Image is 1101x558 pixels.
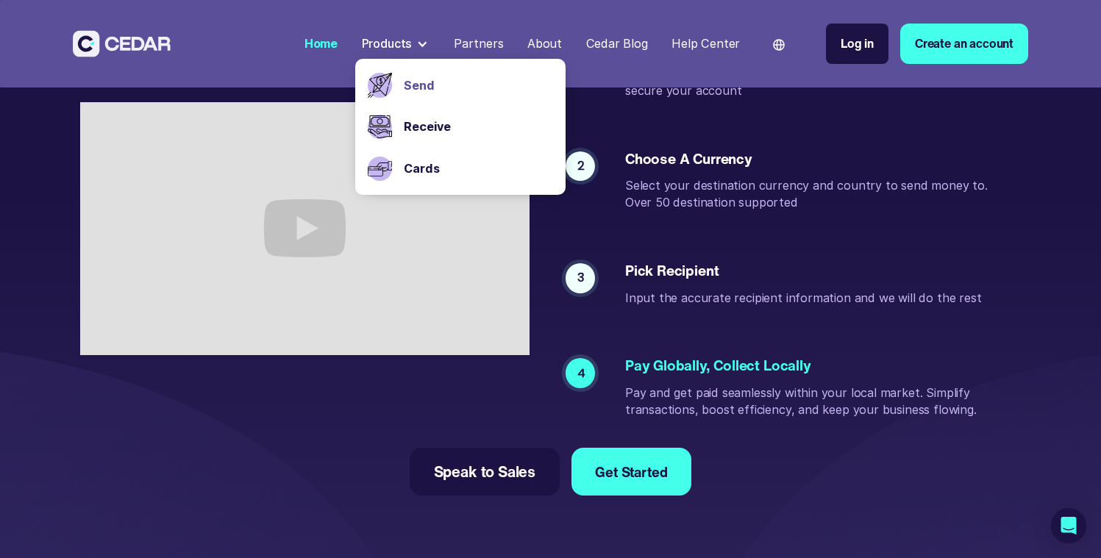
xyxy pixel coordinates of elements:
[404,118,553,135] a: Receive
[580,27,653,60] a: Cedar Blog
[448,27,510,60] a: Partners
[666,27,746,60] a: Help Center
[299,27,344,60] a: Home
[841,35,874,52] div: Log in
[521,27,568,60] a: About
[1051,508,1086,543] div: Open Intercom Messenger
[527,35,562,52] div: About
[404,76,553,94] a: Send
[900,24,1028,63] a: Create an account
[625,263,982,277] div: Pick recipient
[826,24,888,63] a: Log in
[577,365,585,382] div: 4
[304,35,338,52] div: Home
[454,35,504,52] div: Partners
[362,35,413,52] div: Products
[625,384,1009,418] div: Pay and get paid seamlessly within your local market. Simplify transactions, boost efficiency, an...
[625,358,1009,372] div: Pay Globally, Collect Locally
[577,269,585,287] div: 3
[671,35,740,52] div: Help Center
[80,102,530,354] iframe: Take a Quick Tour
[355,59,565,195] nav: Products
[355,29,435,59] div: Products
[625,151,1009,165] div: Choose a currency
[410,448,559,496] a: Speak to Sales
[404,160,553,177] a: Cards
[586,35,648,52] div: Cedar Blog
[571,448,691,496] a: Get Started
[625,177,1009,210] div: Select your destination currency and country to send money to. Over 50 destination supported
[625,290,982,307] div: Input the accurate recipient information and we will do the rest
[577,157,585,175] div: 2
[773,39,785,51] img: world icon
